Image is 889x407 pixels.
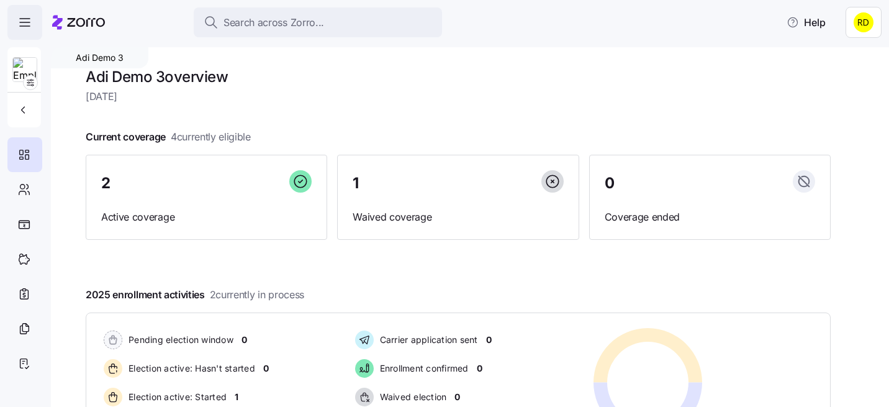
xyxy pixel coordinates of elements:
span: Election active: Hasn't started [125,362,255,375]
span: 1 [353,176,359,191]
span: Search across Zorro... [223,15,324,30]
button: Help [777,10,836,35]
span: 0 [477,362,482,375]
span: Waived coverage [353,209,563,225]
span: Waived election [376,391,447,403]
span: Help [787,15,826,30]
span: 0 [241,334,247,346]
span: Current coverage [86,129,251,145]
span: 1 [235,391,238,403]
img: 400900e14810b1d0aec03a03c9453833 [854,12,873,32]
span: Coverage ended [605,209,815,225]
span: 0 [605,176,615,191]
span: Election active: Started [125,391,227,403]
span: 2 [101,176,111,191]
span: Pending election window [125,334,233,346]
button: Search across Zorro... [194,7,442,37]
span: 0 [486,334,492,346]
img: Employer logo [13,58,37,83]
span: Enrollment confirmed [376,362,469,375]
span: 2 currently in process [210,287,304,303]
span: 4 currently eligible [171,129,251,145]
h1: Adi Demo 3 overview [86,67,831,86]
span: [DATE] [86,89,831,104]
div: Adi Demo 3 [51,47,148,68]
span: Carrier application sent [376,334,478,346]
span: 0 [263,362,269,375]
span: 2025 enrollment activities [86,287,304,303]
span: 0 [454,391,460,403]
span: Active coverage [101,209,312,225]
